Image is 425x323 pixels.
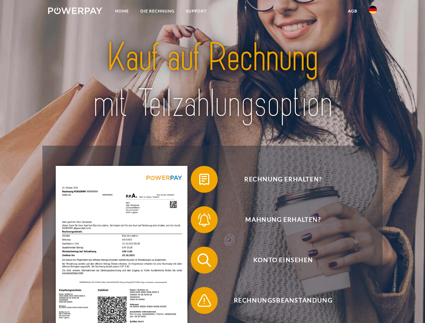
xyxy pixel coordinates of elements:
img: logo-powerpay-white.svg [48,7,102,14]
img: qb_bill.svg [196,171,213,188]
img: qb_warning.svg [196,292,213,309]
a: Home [109,5,135,17]
a: DIE RECHNUNG [135,5,180,17]
a: agb [342,5,363,17]
img: qb_search.svg [196,252,213,268]
span: Konto einsehen [201,247,365,274]
span: Rechnungsbeanstandung [201,287,365,314]
span: Rechnung erhalten? [201,166,365,193]
img: title-powerpay_de.svg [64,32,361,129]
span: Mahnung erhalten? [201,206,365,233]
button: Rechnungsbeanstandung [191,287,366,314]
button: Mahnung erhalten? [191,206,366,233]
a: SUPPORT [180,5,212,17]
button: Rechnung erhalten? [191,166,366,193]
img: qb_bell.svg [196,211,213,228]
img: de [369,6,377,14]
button: Konto einsehen [191,247,366,274]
